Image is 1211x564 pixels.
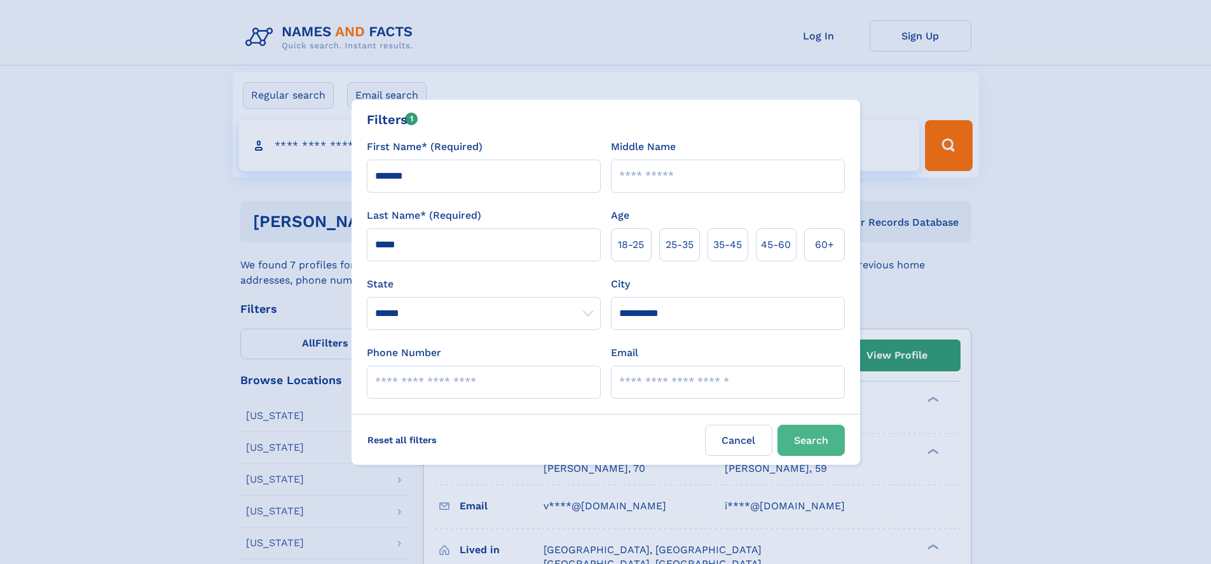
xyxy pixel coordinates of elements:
[666,237,694,252] span: 25‑35
[611,277,630,292] label: City
[367,110,418,129] div: Filters
[367,139,482,155] label: First Name* (Required)
[367,277,601,292] label: State
[705,425,772,456] label: Cancel
[367,345,441,361] label: Phone Number
[611,139,676,155] label: Middle Name
[815,237,834,252] span: 60+
[367,208,481,223] label: Last Name* (Required)
[761,237,791,252] span: 45‑60
[713,237,742,252] span: 35‑45
[777,425,845,456] button: Search
[359,425,445,455] label: Reset all filters
[611,345,638,361] label: Email
[618,237,644,252] span: 18‑25
[611,208,629,223] label: Age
